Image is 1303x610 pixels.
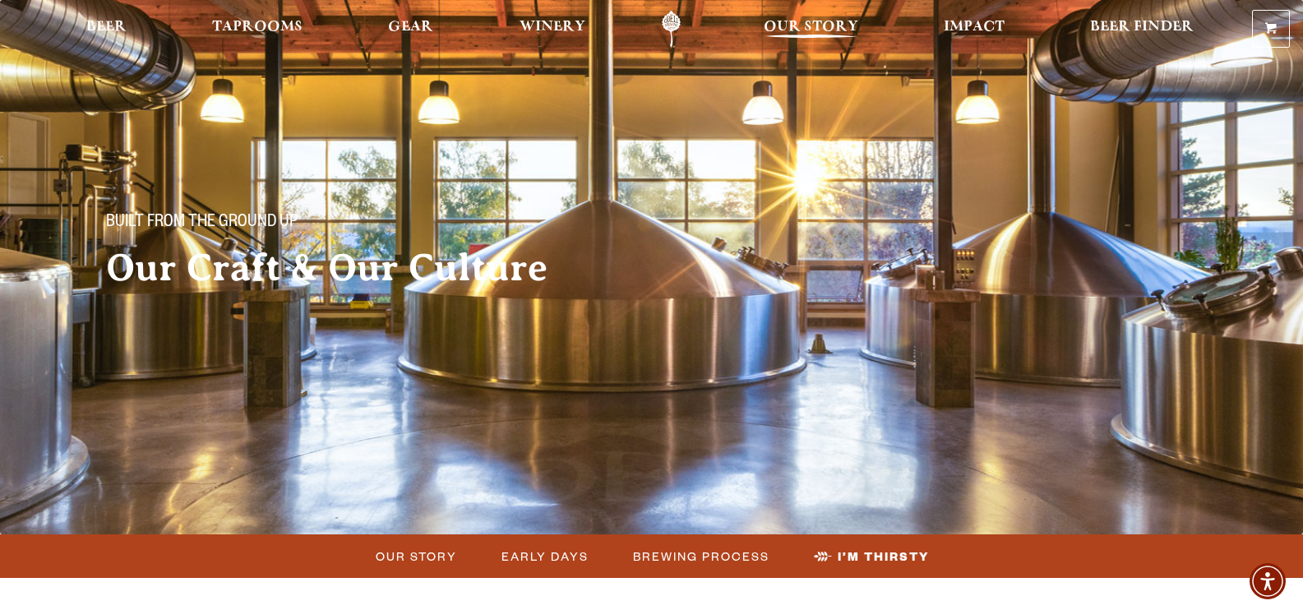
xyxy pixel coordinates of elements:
[753,11,869,48] a: Our Story
[1250,563,1286,599] div: Accessibility Menu
[520,21,585,34] span: Winery
[1079,11,1204,48] a: Beer Finder
[376,544,457,568] span: Our Story
[1090,21,1194,34] span: Beer Finder
[501,544,589,568] span: Early Days
[804,544,937,568] a: I’m Thirsty
[366,544,465,568] a: Our Story
[201,11,313,48] a: Taprooms
[944,21,1005,34] span: Impact
[933,11,1015,48] a: Impact
[388,21,433,34] span: Gear
[106,247,619,289] h2: Our Craft & Our Culture
[764,21,858,34] span: Our Story
[377,11,444,48] a: Gear
[212,21,303,34] span: Taprooms
[106,213,298,234] span: Built From The Ground Up
[492,544,597,568] a: Early Days
[509,11,596,48] a: Winery
[86,21,127,34] span: Beer
[76,11,137,48] a: Beer
[633,544,769,568] span: Brewing Process
[623,544,778,568] a: Brewing Process
[838,544,929,568] span: I’m Thirsty
[640,11,702,48] a: Odell Home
